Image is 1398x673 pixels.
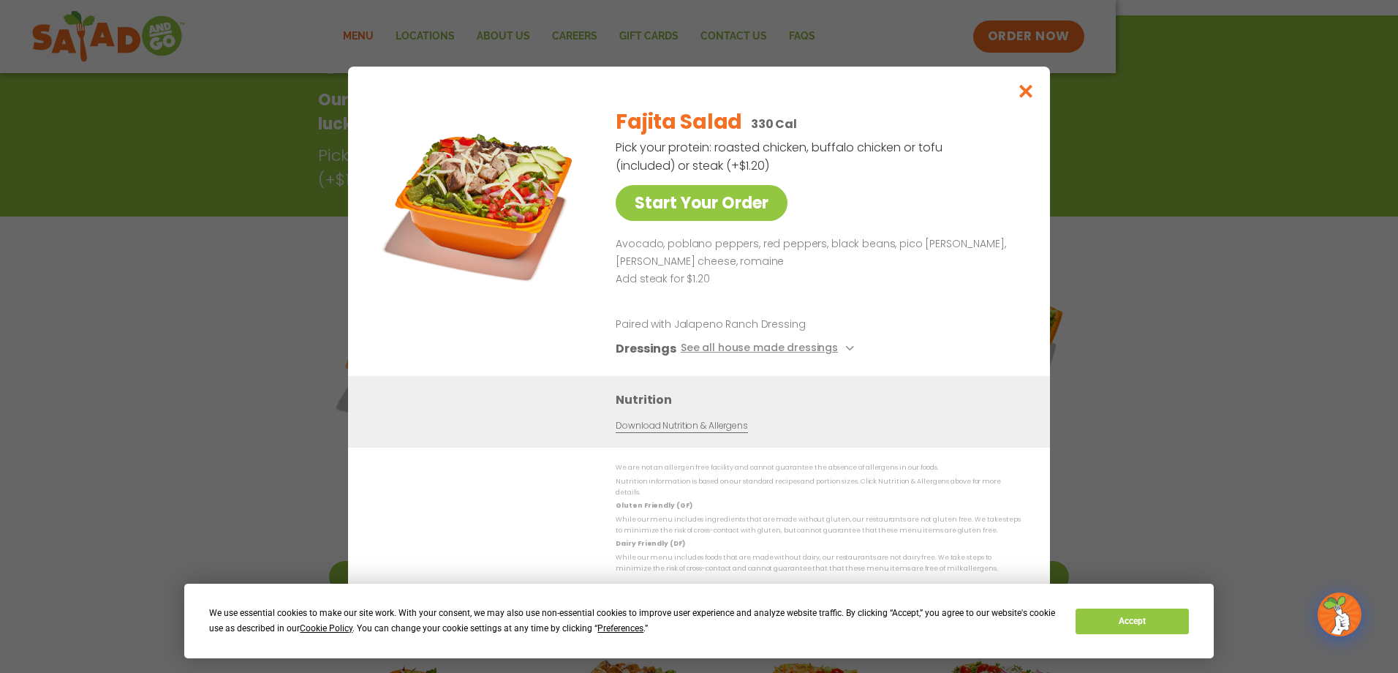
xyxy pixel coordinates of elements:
[616,107,742,138] h2: Fajita Salad
[616,185,787,221] a: Start Your Order
[616,340,676,358] h3: Dressings
[616,552,1021,575] p: While our menu includes foods that are made without dairy, our restaurants are not dairy free. We...
[616,391,1028,410] h3: Nutrition
[681,340,858,358] button: See all house made dressings
[1076,609,1188,634] button: Accept
[616,502,692,511] strong: Gluten Friendly (GF)
[300,623,352,633] span: Cookie Policy
[1319,594,1360,635] img: wpChatIcon
[751,115,797,133] p: 330 Cal
[616,271,1015,288] p: Add steak for $1.20
[616,317,886,333] p: Paired with Jalapeno Ranch Dressing
[616,420,747,434] a: Download Nutrition & Allergens
[616,514,1021,537] p: While our menu includes ingredients that are made without gluten, our restaurants are not gluten ...
[616,138,945,175] p: Pick your protein: roasted chicken, buffalo chicken or tofu (included) or steak (+$1.20)
[381,96,586,301] img: Featured product photo for Fajita Salad
[616,463,1021,474] p: We are not an allergen free facility and cannot guarantee the absence of allergens in our foods.
[597,623,643,633] span: Preferences
[209,606,1058,636] div: We use essential cookies to make our site work. With your consent, we may also use non-essential ...
[1002,67,1050,116] button: Close modal
[616,236,1015,271] p: Avocado, poblano peppers, red peppers, black beans, pico [PERSON_NAME], [PERSON_NAME] cheese, rom...
[184,584,1214,658] div: Cookie Consent Prompt
[616,540,684,549] strong: Dairy Friendly (DF)
[616,476,1021,499] p: Nutrition information is based on our standard recipes and portion sizes. Click Nutrition & Aller...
